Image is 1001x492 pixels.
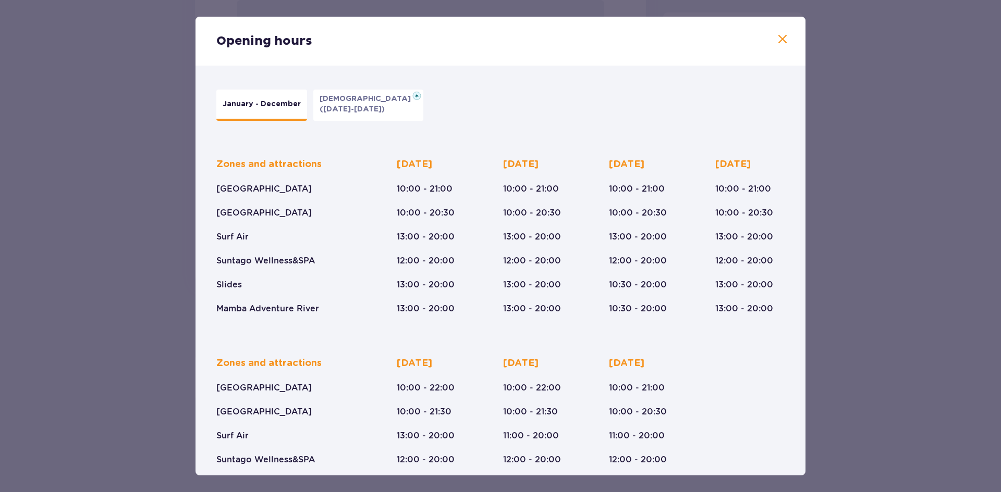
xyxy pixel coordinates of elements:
[397,382,455,394] p: 10:00 - 22:00
[609,382,665,394] p: 10:00 - 21:00
[715,207,773,219] p: 10:00 - 20:30
[503,303,561,314] p: 13:00 - 20:00
[609,357,644,370] p: [DATE]
[715,231,773,243] p: 13:00 - 20:00
[216,158,322,171] p: Zones and attractions
[397,255,455,267] p: 12:00 - 20:00
[503,454,561,465] p: 12:00 - 20:00
[216,382,312,394] p: [GEOGRAPHIC_DATA]
[320,104,385,115] p: ([DATE]-[DATE])
[609,430,665,441] p: 11:00 - 20:00
[216,207,312,219] p: [GEOGRAPHIC_DATA]
[609,279,667,291] p: 10:30 - 20:00
[397,207,455,219] p: 10:00 - 20:30
[609,183,665,195] p: 10:00 - 21:00
[223,99,301,109] p: January - December
[216,90,307,121] button: January - December
[715,303,773,314] p: 13:00 - 20:00
[503,430,559,441] p: 11:00 - 20:00
[313,90,423,121] button: [DEMOGRAPHIC_DATA]([DATE]-[DATE])
[397,231,455,243] p: 13:00 - 20:00
[503,231,561,243] p: 13:00 - 20:00
[216,357,322,370] p: Zones and attractions
[609,406,667,418] p: 10:00 - 20:30
[609,303,667,314] p: 10:30 - 20:00
[216,231,249,243] p: Surf Air
[503,406,558,418] p: 10:00 - 21:30
[715,279,773,291] p: 13:00 - 20:00
[609,454,667,465] p: 12:00 - 20:00
[609,207,667,219] p: 10:00 - 20:30
[216,430,249,441] p: Surf Air
[503,207,561,219] p: 10:00 - 20:30
[397,303,455,314] p: 13:00 - 20:00
[216,454,315,465] p: Suntago Wellness&SPA
[216,183,312,195] p: [GEOGRAPHIC_DATA]
[503,158,539,171] p: [DATE]
[503,279,561,291] p: 13:00 - 20:00
[609,231,667,243] p: 13:00 - 20:00
[216,255,315,267] p: Suntago Wellness&SPA
[609,158,644,171] p: [DATE]
[216,406,312,418] p: [GEOGRAPHIC_DATA]
[216,279,242,291] p: Slides
[503,357,539,370] p: [DATE]
[397,430,455,441] p: 13:00 - 20:00
[503,183,559,195] p: 10:00 - 21:00
[397,158,432,171] p: [DATE]
[715,158,751,171] p: [DATE]
[397,406,451,418] p: 10:00 - 21:30
[216,33,312,49] p: Opening hours
[715,255,773,267] p: 12:00 - 20:00
[397,183,453,195] p: 10:00 - 21:00
[320,94,417,104] p: [DEMOGRAPHIC_DATA]
[503,255,561,267] p: 12:00 - 20:00
[397,357,432,370] p: [DATE]
[397,454,455,465] p: 12:00 - 20:00
[397,279,455,291] p: 13:00 - 20:00
[715,183,771,195] p: 10:00 - 21:00
[216,303,319,314] p: Mamba Adventure River
[503,382,561,394] p: 10:00 - 22:00
[609,255,667,267] p: 12:00 - 20:00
